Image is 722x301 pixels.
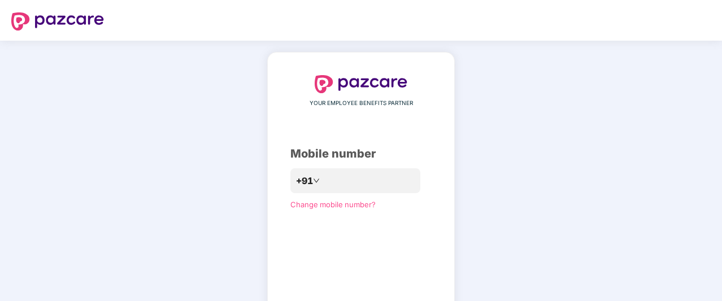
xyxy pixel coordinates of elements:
[296,174,313,188] span: +91
[11,12,104,30] img: logo
[313,177,320,184] span: down
[315,75,407,93] img: logo
[290,145,432,163] div: Mobile number
[290,200,376,209] a: Change mobile number?
[310,99,413,108] span: YOUR EMPLOYEE BENEFITS PARTNER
